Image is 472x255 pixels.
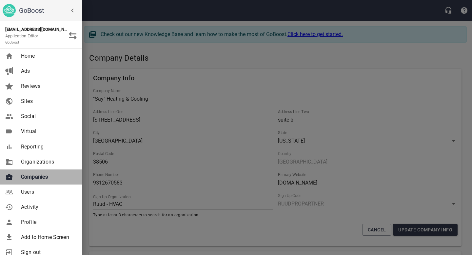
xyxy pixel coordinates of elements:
span: Profile [21,218,74,226]
span: Reporting [21,143,74,151]
span: Activity [21,203,74,211]
small: GoBoost [5,40,19,45]
span: Add to Home Screen [21,233,74,241]
button: Switch Role [65,28,81,44]
span: Social [21,112,74,120]
strong: [EMAIL_ADDRESS][DOMAIN_NAME] [5,27,74,32]
span: Reviews [21,82,74,90]
span: Ads [21,67,74,75]
img: go_boost_head.png [3,4,16,17]
span: Companies [21,173,74,181]
span: Users [21,188,74,196]
span: Home [21,52,74,60]
span: Organizations [21,158,74,166]
span: Virtual [21,128,74,135]
h6: GoBoost [19,5,79,16]
span: Application Editor [5,33,38,45]
span: Sites [21,97,74,105]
